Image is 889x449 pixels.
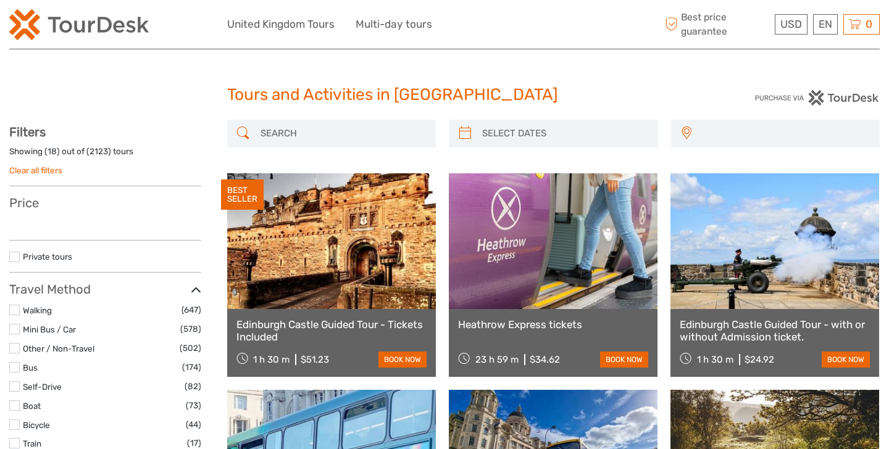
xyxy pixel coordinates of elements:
a: United Kingdom Tours [227,15,335,33]
span: Best price guarantee [662,10,772,38]
img: PurchaseViaTourDesk.png [754,90,880,105]
h3: Travel Method [9,282,201,297]
span: (44) [186,418,201,432]
strong: Filters [9,125,46,139]
a: book now [600,352,648,368]
a: Self-Drive [23,382,62,392]
a: Clear all filters [9,165,62,175]
label: 18 [48,146,57,157]
span: (647) [182,303,201,317]
span: USD [780,18,802,30]
span: 0 [864,18,874,30]
div: BEST SELLER [221,179,264,210]
span: (82) [185,379,201,393]
h1: Tours and Activities in [GEOGRAPHIC_DATA] [227,85,662,105]
span: (73) [186,398,201,413]
a: book now [378,352,427,368]
img: 2254-3441b4b5-4e5f-4d00-b396-31f1d84a6ebf_logo_small.png [9,9,149,40]
div: $51.23 [301,354,329,365]
span: (502) [180,341,201,355]
a: Edinburgh Castle Guided Tour - Tickets Included [236,318,427,344]
div: $24.92 [745,354,774,365]
a: Train [23,439,41,448]
a: book now [822,352,870,368]
a: Multi-day tours [356,15,432,33]
input: SEARCH [256,123,430,144]
a: Mini Bus / Car [23,324,76,334]
span: 23 h 59 m [475,354,519,365]
label: 2123 [90,146,108,157]
span: 1 h 30 m [697,354,733,365]
span: 1 h 30 m [253,354,290,365]
a: Edinburgh Castle Guided Tour - with or without Admission ticket. [680,318,870,344]
h3: Price [9,196,201,210]
a: Other / Non-Travel [23,344,94,353]
a: Private tours [23,252,72,262]
a: Bicycle [23,420,50,430]
a: Boat [23,401,41,411]
div: $34.62 [530,354,560,365]
span: (174) [182,360,201,374]
span: (578) [180,322,201,336]
a: Bus [23,363,38,373]
input: SELECT DATES [477,123,652,144]
a: Walking [23,305,52,315]
div: EN [813,14,838,35]
a: Heathrow Express tickets [458,318,648,331]
div: Showing ( ) out of ( ) tours [9,146,201,165]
